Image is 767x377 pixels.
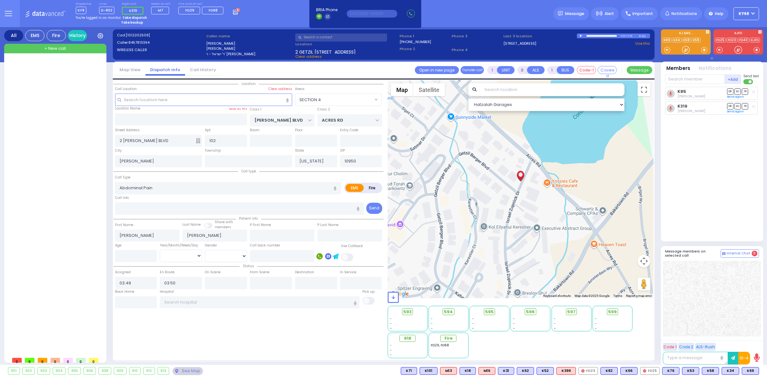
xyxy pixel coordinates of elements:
[715,38,726,42] a: FD25
[68,367,81,374] div: 905
[121,20,143,25] strong: Take backup
[527,66,545,74] button: ALS
[743,74,759,79] span: Send text
[205,128,211,133] label: Apt
[556,367,576,375] div: K399
[238,169,259,174] span: Call type
[389,290,410,298] img: Google
[440,367,457,375] div: M13
[722,252,725,255] img: comment-alt.png
[565,11,584,17] span: Message
[250,128,260,133] label: Room
[497,66,515,74] button: UNIT
[63,358,73,363] span: 0
[627,66,652,74] button: Message
[605,11,614,17] span: Alert
[721,249,759,258] button: Internal Chat 0
[517,367,534,375] div: BLS
[554,321,556,326] span: -
[734,88,741,94] span: SO
[316,7,337,13] span: BRIA Phone
[738,38,749,42] a: FD40
[47,30,66,41] div: Fire
[722,367,739,375] div: K34
[295,94,382,106] span: SECTION 4
[632,11,653,17] span: Important
[671,11,697,17] span: Notifications
[295,34,387,41] input: Search a contact
[117,47,204,53] label: WIRELESS CALLER
[752,251,757,256] span: 0
[117,40,204,45] label: Caller:
[662,367,679,375] div: K76
[115,106,140,111] label: Location Name
[366,203,382,214] button: Send
[240,264,257,268] span: Status
[715,11,724,17] span: Help
[401,367,417,375] div: BLS
[431,326,433,331] span: -
[420,367,438,375] div: K101
[295,87,305,92] label: Areas
[295,270,314,275] label: Destination
[390,348,425,352] div: -
[662,38,671,42] a: K69
[554,316,556,321] span: -
[503,34,577,39] label: Last 3 location
[389,290,410,298] a: Open this area in Google Maps (opens a new window)
[236,216,261,221] span: Patient info
[445,335,453,342] span: Fire
[515,170,526,189] div: DUVID MAYER MILLER
[526,309,535,315] span: 596
[713,32,763,36] label: KJFD
[672,38,681,42] a: K34
[739,11,749,17] span: ky68
[99,7,114,14] span: D-802
[444,309,453,315] span: 594
[99,2,114,6] label: Lines
[513,321,515,326] span: -
[620,32,626,40] div: 0:00
[215,225,231,230] span: members
[99,367,111,374] div: 908
[12,358,22,363] span: 0
[638,278,650,290] button: Drag Pegman onto the map to open Street View
[460,367,476,375] div: BLS
[295,94,373,105] span: SECTION 4
[513,316,515,321] span: -
[727,95,744,99] a: Send again
[415,66,459,74] a: Open in new page
[517,367,534,375] div: K62
[173,367,203,375] div: See map
[50,358,60,363] span: 0
[390,316,392,321] span: -
[556,367,576,375] div: ALS
[399,46,449,52] span: Phone 2
[115,270,131,275] label: Assigned
[678,104,687,109] a: K319
[114,367,126,374] div: 909
[472,321,474,326] span: -
[185,8,194,13] span: FD29
[390,321,392,326] span: -
[206,46,293,51] label: [PERSON_NAME]
[206,34,293,39] label: Caller name
[702,367,719,375] div: BLS
[485,309,494,315] span: 595
[558,11,563,16] img: message.svg
[295,49,356,54] span: 2 GETZIL [STREET_ADDRESS]
[23,367,35,374] div: 902
[643,369,646,373] img: red-radio-icon.svg
[128,40,150,45] span: 8457813394
[595,316,597,321] span: -
[666,65,690,72] button: Members
[472,316,474,321] span: -
[25,358,35,363] span: 0
[295,54,322,59] span: Clear address
[182,222,201,227] label: Last Name
[461,66,484,74] button: Transfer call
[635,41,650,46] a: Use this
[76,358,86,363] span: 0
[205,243,217,248] label: Gender
[460,367,476,375] div: K18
